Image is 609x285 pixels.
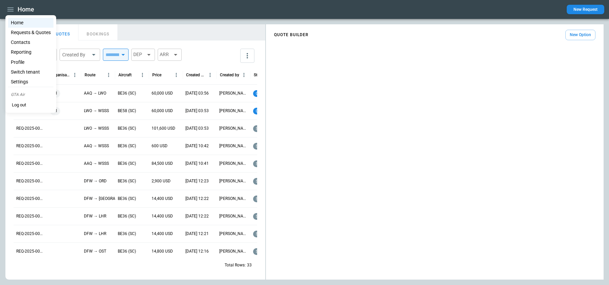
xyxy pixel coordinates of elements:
[8,47,53,57] a: Reporting
[8,18,53,28] a: Home
[8,67,53,77] li: Switch tenant
[8,28,53,37] a: Requests & Quotes
[8,100,30,110] button: Log out
[8,57,53,67] a: Profile
[8,90,53,100] p: GTA Air
[8,37,53,47] a: Contacts
[8,77,53,87] a: Settings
